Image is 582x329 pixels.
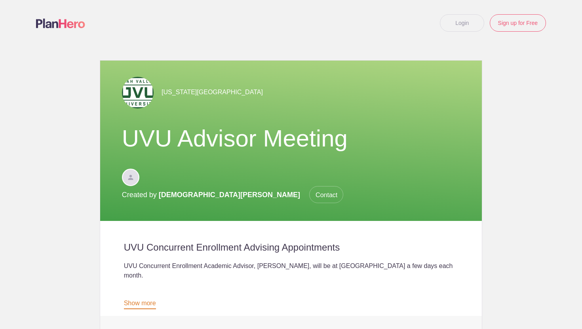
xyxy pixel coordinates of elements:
[124,300,156,309] a: Show more
[36,19,85,28] img: Logo main planhero
[440,14,484,32] a: Login
[124,242,458,253] h2: UVU Concurrent Enrollment Advising Appointments
[122,169,139,186] img: Davatar
[122,124,460,153] h1: UVU Advisor Meeting
[309,186,343,203] span: Contact
[124,261,458,318] div: UVU Concurrent Enrollment Academic Advisor, [PERSON_NAME], will be at [GEOGRAPHIC_DATA] a few day...
[490,14,546,32] a: Sign up for Free
[122,186,344,203] p: Created by
[122,77,154,108] img: Uvu logo
[122,76,460,108] div: [US_STATE][GEOGRAPHIC_DATA]
[159,191,300,199] span: [DEMOGRAPHIC_DATA][PERSON_NAME]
